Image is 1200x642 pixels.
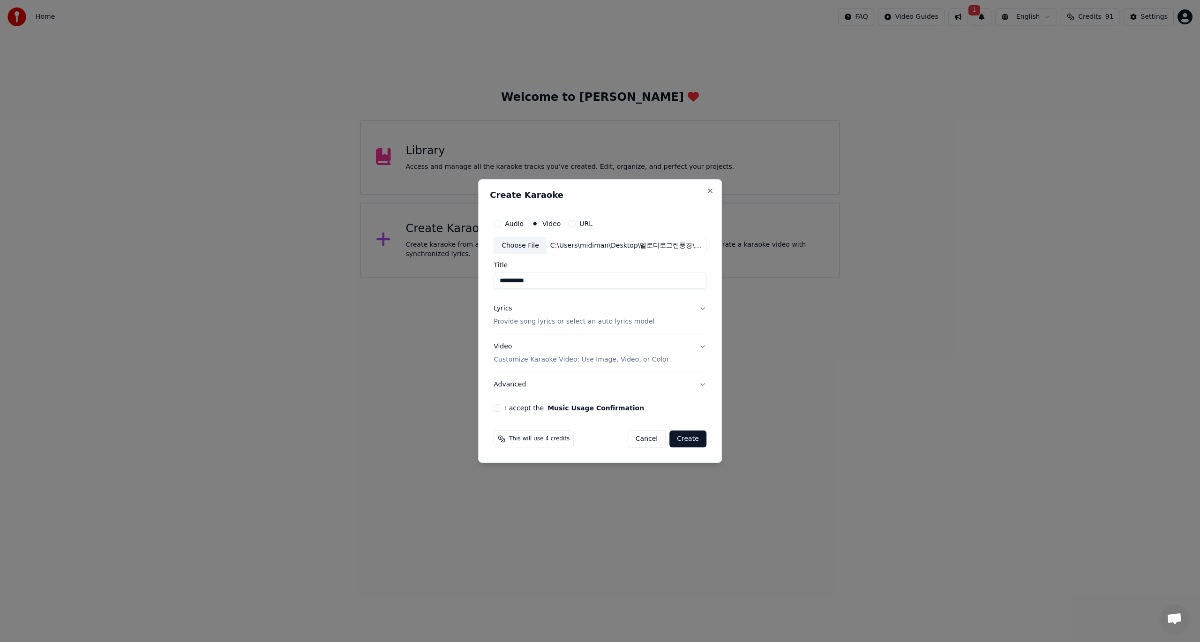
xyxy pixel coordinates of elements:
p: Customize Karaoke Video: Use Image, Video, or Color [494,355,669,364]
button: VideoCustomize Karaoke Video: Use Image, Video, or Color [494,335,706,372]
span: This will use 4 credits [509,435,570,443]
button: Advanced [494,372,706,397]
div: Lyrics [494,304,512,314]
div: Choose File [494,237,547,254]
button: I accept the [547,405,644,411]
h2: Create Karaoke [490,191,710,199]
div: Video [494,342,669,365]
label: Audio [505,220,524,227]
button: Cancel [628,431,666,447]
label: Title [494,262,706,269]
p: Provide song lyrics or select an auto lyrics model [494,317,654,327]
label: URL [579,220,592,227]
button: LyricsProvide song lyrics or select an auto lyrics model [494,297,706,334]
label: Video [542,220,561,227]
label: I accept the [505,405,644,411]
div: C:\Users\midiman\Desktop\멜로디로그린풍경\안개낀[GEOGRAPHIC_DATA]\안개낀 [GEOGRAPHIC_DATA]mp4 [547,241,706,250]
button: Create [669,431,706,447]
